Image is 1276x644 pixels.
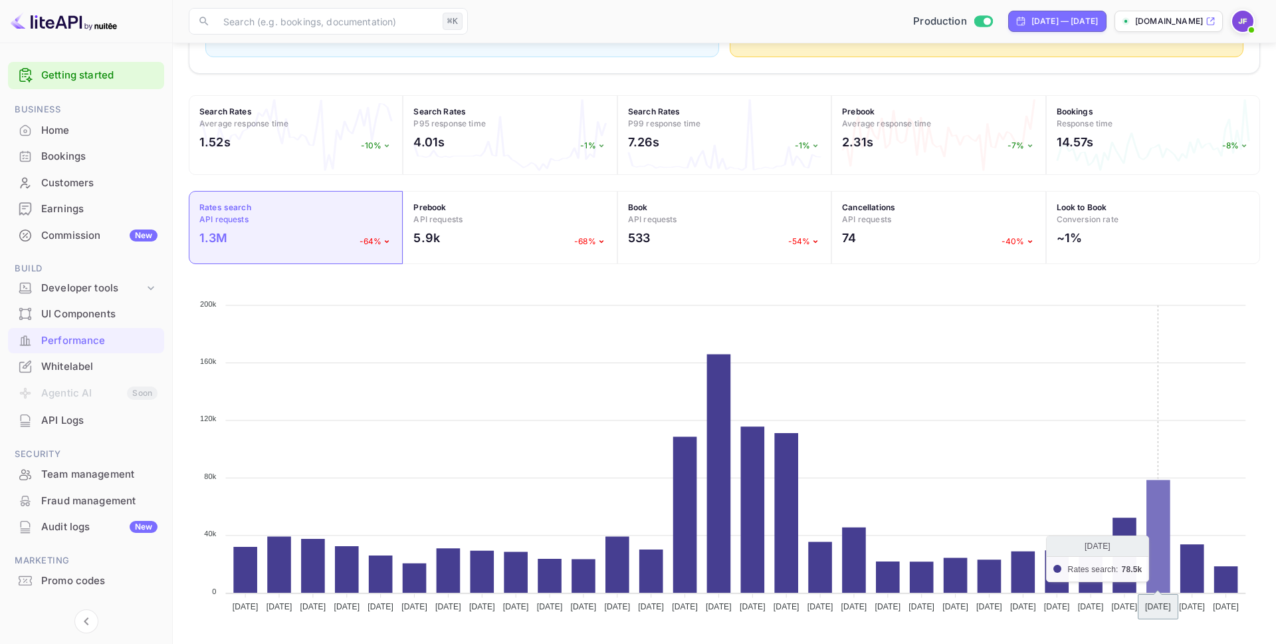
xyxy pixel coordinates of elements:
[628,106,681,116] strong: Search Rates
[204,530,217,538] tspan: 40k
[908,602,934,611] tspan: [DATE]
[8,408,164,432] a: API Logs
[199,133,231,151] h2: 1.52s
[842,202,895,212] strong: Cancellations
[41,307,158,322] div: UI Components
[435,602,461,611] tspan: [DATE]
[443,13,463,30] div: ⌘K
[1057,118,1113,128] span: Response time
[8,328,164,354] div: Performance
[41,573,158,589] div: Promo codes
[976,602,1002,611] tspan: [DATE]
[8,568,164,594] div: Promo codes
[41,520,158,535] div: Audit logs
[204,472,217,480] tspan: 80k
[469,602,495,611] tspan: [DATE]
[1057,202,1107,212] strong: Look to Book
[1010,602,1036,611] tspan: [DATE]
[334,602,360,611] tspan: [DATE]
[130,521,158,533] div: New
[1002,236,1035,247] p: -40%
[41,202,158,217] div: Earnings
[215,8,437,35] input: Search (e.g. bookings, documentation)
[628,229,650,247] h2: 533
[11,11,117,32] img: LiteAPI logo
[413,118,486,128] span: P95 response time
[1057,229,1082,247] h2: ~1%
[266,602,292,611] tspan: [DATE]
[574,236,607,247] p: -68%
[8,301,164,327] div: UI Components
[1145,602,1171,611] tspan: [DATE]
[368,602,393,611] tspan: [DATE]
[1213,602,1239,611] tspan: [DATE]
[571,602,597,611] tspan: [DATE]
[401,602,427,611] tspan: [DATE]
[41,149,158,164] div: Bookings
[8,514,164,539] a: Audit logsNew
[672,602,698,611] tspan: [DATE]
[8,261,164,276] span: Build
[8,354,164,380] div: Whitelabel
[8,170,164,195] a: Customers
[8,170,164,196] div: Customers
[8,568,164,593] a: Promo codes
[199,118,288,128] span: Average response time
[740,602,766,611] tspan: [DATE]
[842,106,875,116] strong: Prebook
[628,133,660,151] h2: 7.26s
[130,230,158,241] div: New
[842,214,891,224] span: API requests
[41,359,158,375] div: Whitelabel
[199,229,228,247] h2: 1.3M
[199,106,252,116] strong: Search Rates
[1135,15,1203,27] p: [DOMAIN_NAME]
[413,106,466,116] strong: Search Rates
[8,223,164,247] a: CommissionNew
[41,494,158,509] div: Fraud management
[842,229,856,247] h2: 74
[537,602,563,611] tspan: [DATE]
[199,214,249,224] span: API requests
[1078,602,1104,611] tspan: [DATE]
[8,447,164,462] span: Security
[875,602,901,611] tspan: [DATE]
[413,229,440,247] h2: 5.9k
[774,602,799,611] tspan: [DATE]
[8,488,164,513] a: Fraud management
[8,514,164,540] div: Audit logsNew
[8,408,164,434] div: API Logs
[41,123,158,138] div: Home
[807,602,833,611] tspan: [DATE]
[200,414,217,422] tspan: 120k
[604,602,630,611] tspan: [DATE]
[74,609,98,633] button: Collapse navigation
[8,354,164,379] a: Whitelabel
[41,68,158,83] a: Getting started
[8,118,164,142] a: Home
[41,176,158,191] div: Customers
[300,602,326,611] tspan: [DATE]
[788,236,821,247] p: -54%
[628,214,677,224] span: API requests
[8,462,164,488] div: Team management
[942,602,968,611] tspan: [DATE]
[200,300,217,308] tspan: 200k
[8,301,164,326] a: UI Components
[842,118,931,128] span: Average response time
[41,333,158,349] div: Performance
[706,602,732,611] tspan: [DATE]
[628,118,701,128] span: P99 response time
[413,202,446,212] strong: Prebook
[8,554,164,568] span: Marketing
[8,223,164,249] div: CommissionNew
[638,602,664,611] tspan: [DATE]
[795,140,821,152] p: -1%
[842,133,873,151] h2: 2.31s
[8,118,164,144] div: Home
[8,328,164,353] a: Performance
[580,140,606,152] p: -1%
[41,228,158,243] div: Commission
[8,196,164,221] a: Earnings
[8,62,164,89] div: Getting started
